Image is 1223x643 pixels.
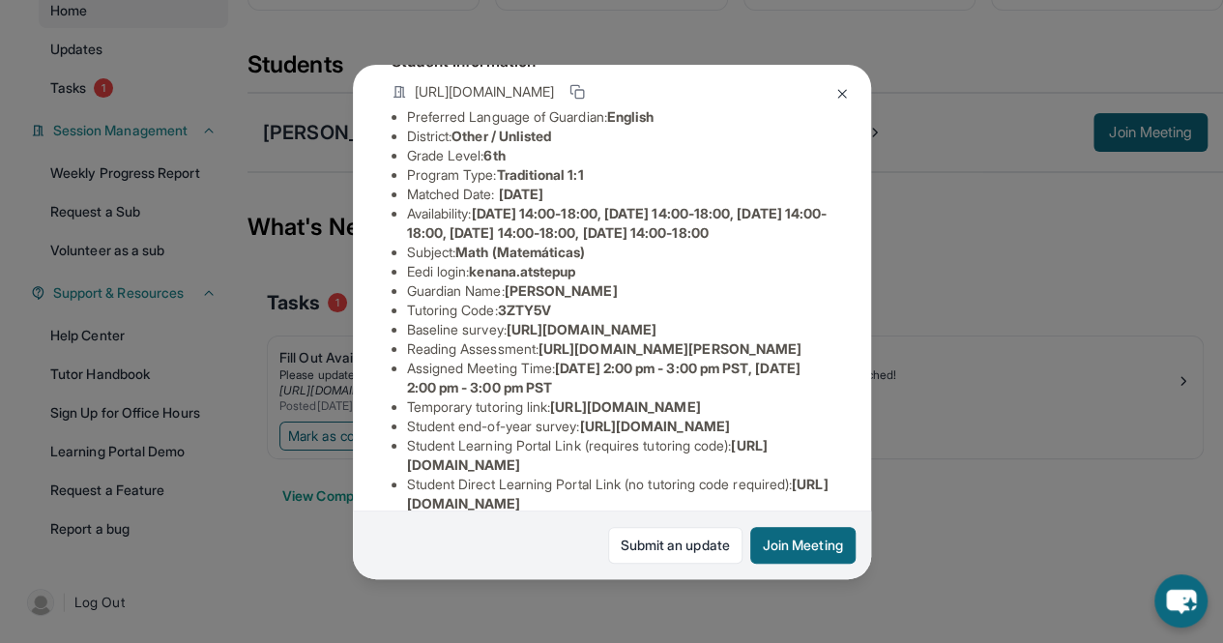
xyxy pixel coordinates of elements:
span: [DATE] [499,186,543,202]
button: Copy link [566,80,589,103]
img: Close Icon [834,86,850,102]
span: 3ZTY5V [498,302,551,318]
span: [PERSON_NAME] [505,282,618,299]
li: Eedi login : [407,262,832,281]
li: Reading Assessment : [407,339,832,359]
li: Assigned Meeting Time : [407,359,832,397]
li: Student end-of-year survey : [407,417,832,436]
li: Tutoring Code : [407,301,832,320]
span: English [607,108,655,125]
span: Other / Unlisted [451,128,551,144]
span: Traditional 1:1 [496,166,583,183]
span: [URL][DOMAIN_NAME] [415,82,554,102]
li: Baseline survey : [407,320,832,339]
li: Availability: [407,204,832,243]
li: Student Learning Portal Link (requires tutoring code) : [407,436,832,475]
li: Matched Date: [407,185,832,204]
span: [DATE] 14:00-18:00, [DATE] 14:00-18:00, [DATE] 14:00-18:00, [DATE] 14:00-18:00, [DATE] 14:00-18:00 [407,205,828,241]
span: kenana.atstepup [469,263,575,279]
button: chat-button [1154,574,1208,628]
li: Grade Level: [407,146,832,165]
span: [URL][DOMAIN_NAME] [579,418,729,434]
a: Submit an update [608,527,743,564]
li: Guardian Name : [407,281,832,301]
li: Preferred Language of Guardian: [407,107,832,127]
li: Temporary tutoring link : [407,397,832,417]
li: Subject : [407,243,832,262]
li: Program Type: [407,165,832,185]
span: [URL][DOMAIN_NAME] [507,321,656,337]
span: 6th [483,147,505,163]
button: Join Meeting [750,527,856,564]
span: [URL][DOMAIN_NAME] [550,398,700,415]
span: Math (Matemáticas) [455,244,585,260]
span: [DATE] 2:00 pm - 3:00 pm PST, [DATE] 2:00 pm - 3:00 pm PST [407,360,801,395]
span: [URL][DOMAIN_NAME][PERSON_NAME] [539,340,801,357]
li: District: [407,127,832,146]
li: Student Direct Learning Portal Link (no tutoring code required) : [407,475,832,513]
